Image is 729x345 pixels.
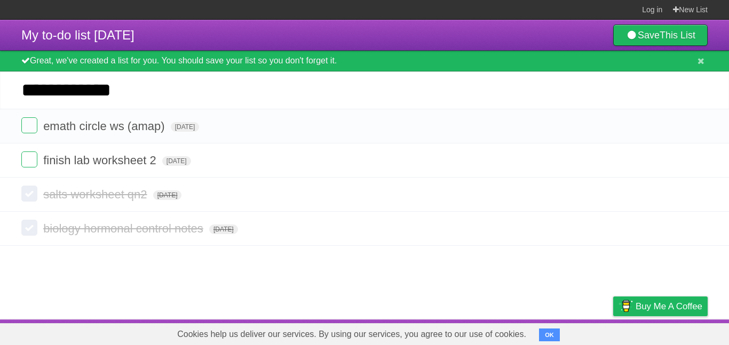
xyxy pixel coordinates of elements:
a: SaveThis List [613,25,708,46]
span: [DATE] [171,122,200,132]
span: [DATE] [209,224,238,234]
img: Buy me a coffee [619,297,633,315]
span: [DATE] [153,190,182,200]
a: Buy me a coffee [613,296,708,316]
button: OK [539,328,560,341]
span: salts worksheet qn2 [43,188,149,201]
label: Done [21,186,37,202]
span: Cookies help us deliver our services. By using our services, you agree to our use of cookies. [167,324,537,345]
label: Done [21,151,37,167]
a: Suggest a feature [640,322,708,342]
a: Privacy [599,322,627,342]
label: Done [21,117,37,133]
b: This List [660,30,695,41]
a: Terms [563,322,587,342]
span: emath circle ws (amap) [43,119,167,133]
span: finish lab worksheet 2 [43,154,159,167]
span: Buy me a coffee [636,297,702,316]
span: biology hormonal control notes [43,222,206,235]
span: My to-do list [DATE] [21,28,134,42]
span: [DATE] [162,156,191,166]
label: Done [21,220,37,236]
a: About [471,322,494,342]
a: Developers [506,322,550,342]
